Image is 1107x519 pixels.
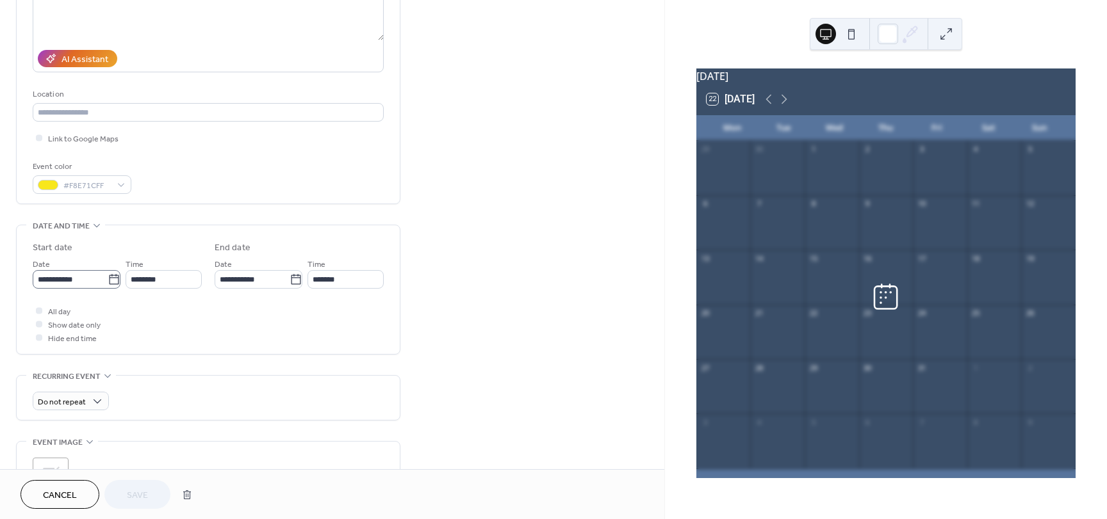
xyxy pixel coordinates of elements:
[963,115,1014,141] div: Sat
[754,199,764,209] div: 7
[1025,253,1035,263] div: 19
[1025,199,1035,209] div: 12
[917,363,926,372] div: 31
[917,199,926,209] div: 10
[700,199,710,209] div: 6
[917,417,926,427] div: 7
[700,253,710,263] div: 13
[33,88,381,101] div: Location
[696,68,1076,84] div: [DATE]
[126,258,143,271] span: Time
[33,370,101,383] span: Recurring event
[754,363,764,372] div: 28
[43,489,77,502] span: Cancel
[863,417,873,427] div: 6
[917,145,926,154] div: 3
[700,308,710,318] div: 20
[700,145,710,154] div: 29
[863,363,873,372] div: 30
[38,395,86,410] span: Do not repeat
[215,241,250,255] div: End date
[307,258,325,271] span: Time
[48,305,70,319] span: All day
[808,145,818,154] div: 1
[808,417,818,427] div: 5
[700,363,710,372] div: 27
[48,319,101,332] span: Show date only
[809,115,860,141] div: Wed
[702,90,759,108] button: 22[DATE]
[971,145,981,154] div: 4
[758,115,809,141] div: Tue
[917,308,926,318] div: 24
[61,53,108,67] div: AI Assistant
[20,480,99,509] button: Cancel
[33,160,129,173] div: Event color
[33,241,72,255] div: Start date
[1025,308,1035,318] div: 26
[48,332,97,346] span: Hide end time
[38,50,117,67] button: AI Assistant
[1014,115,1065,141] div: Sun
[707,115,758,141] div: Mon
[33,458,69,493] div: ;
[917,253,926,263] div: 17
[808,308,818,318] div: 22
[971,363,981,372] div: 1
[971,253,981,263] div: 18
[912,115,963,141] div: Fri
[215,258,232,271] span: Date
[863,308,873,318] div: 23
[1025,363,1035,372] div: 2
[33,436,83,449] span: Event image
[754,145,764,154] div: 30
[754,253,764,263] div: 14
[971,199,981,209] div: 11
[863,199,873,209] div: 9
[808,199,818,209] div: 8
[863,253,873,263] div: 16
[1025,145,1035,154] div: 5
[808,363,818,372] div: 29
[33,220,90,233] span: Date and time
[48,132,119,146] span: Link to Google Maps
[754,308,764,318] div: 21
[971,308,981,318] div: 25
[863,145,873,154] div: 2
[808,253,818,263] div: 15
[63,179,111,193] span: #F8E71CFF
[971,417,981,427] div: 8
[1025,417,1035,427] div: 9
[754,417,764,427] div: 4
[33,258,50,271] span: Date
[860,115,912,141] div: Thu
[700,417,710,427] div: 3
